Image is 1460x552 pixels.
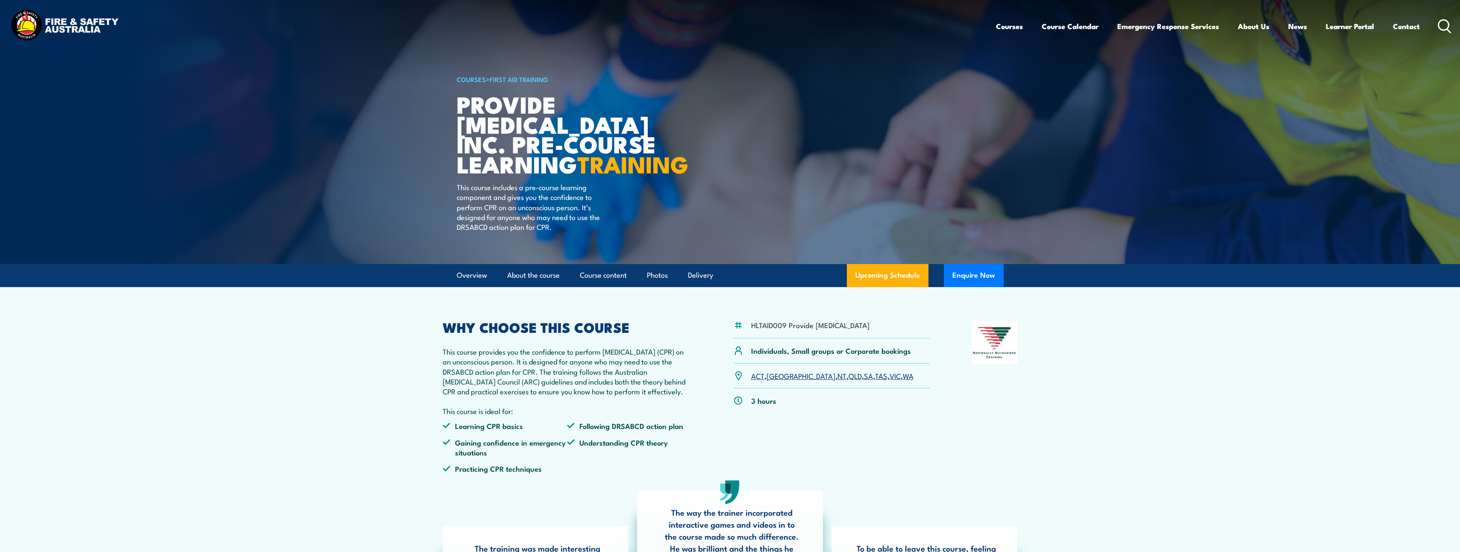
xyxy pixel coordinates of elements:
a: First Aid Training [490,74,548,84]
img: Nationally Recognised Training logo. [972,321,1018,364]
p: This course provides you the confidence to perform [MEDICAL_DATA] (CPR) on an unconscious person.... [443,346,692,396]
a: Delivery [688,264,713,287]
a: ACT [751,370,764,381]
a: Photos [647,264,668,287]
a: About the course [507,264,560,287]
li: Gaining confidence in emergency situations [443,437,567,458]
a: NT [837,370,846,381]
a: Overview [457,264,487,287]
p: 3 hours [751,396,776,405]
a: Courses [996,15,1023,38]
h1: Provide [MEDICAL_DATA] inc. Pre-course Learning [457,94,668,174]
p: , , , , , , , [751,371,914,381]
a: WA [903,370,914,381]
a: Course Calendar [1042,15,1099,38]
a: Upcoming Schedule [847,264,928,287]
li: Learning CPR basics [443,421,567,431]
li: HLTAID009 Provide [MEDICAL_DATA] [751,320,870,330]
li: Understanding CPR theory [567,437,692,458]
a: Contact [1393,15,1420,38]
a: Emergency Response Services [1117,15,1219,38]
a: COURSES [457,74,486,84]
p: Individuals, Small groups or Corporate bookings [751,346,911,355]
a: QLD [849,370,862,381]
p: This course is ideal for: [443,406,692,416]
a: TAS [875,370,887,381]
h2: WHY CHOOSE THIS COURSE [443,321,692,333]
li: Following DRSABCD action plan [567,421,692,431]
button: Enquire Now [944,264,1004,287]
a: Learner Portal [1326,15,1374,38]
a: [GEOGRAPHIC_DATA] [767,370,835,381]
a: SA [864,370,873,381]
a: Course content [580,264,627,287]
strong: TRAINING [577,146,688,181]
li: Practicing CPR techniques [443,464,567,473]
a: News [1288,15,1307,38]
a: About Us [1238,15,1269,38]
p: This course includes a pre-course learning component and gives you the confidence to perform CPR ... [457,182,613,232]
h6: > [457,74,668,84]
a: VIC [890,370,901,381]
